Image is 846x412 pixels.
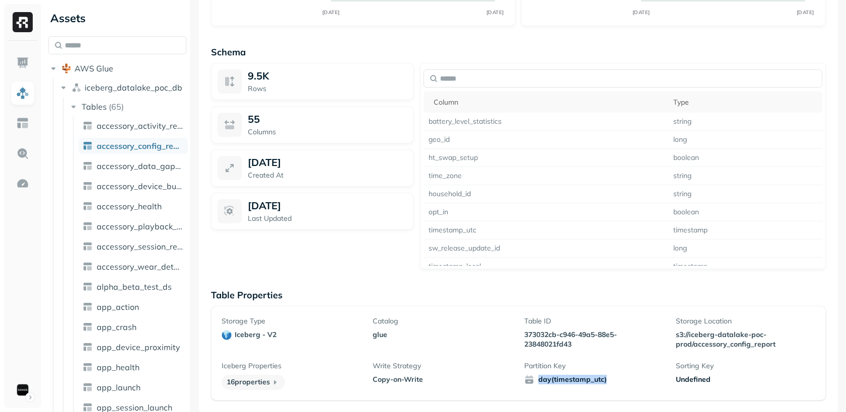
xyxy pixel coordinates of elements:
p: Partition Key [524,361,664,371]
td: timestamp [668,258,822,276]
span: app_launch [97,382,140,392]
td: string [668,167,822,185]
td: geo_id [424,131,669,149]
span: iceberg_datalake_poc_db [85,83,182,93]
p: ( 65 ) [109,102,124,112]
img: Dashboard [16,56,29,69]
p: Rows [248,84,407,94]
tspan: [DATE] [486,9,504,16]
p: Sorting Key [676,361,815,371]
span: accessory_config_report [97,141,184,151]
img: Ryft [13,12,33,32]
span: accessory_activity_report [97,121,184,131]
img: root [61,63,72,73]
img: iceberg - v2 [222,330,232,340]
img: Sonos [16,383,30,397]
span: accessory_device_button [97,181,184,191]
img: table [83,241,93,252]
p: Table Properties [211,289,826,301]
img: table [83,141,93,151]
p: Columns [248,127,407,137]
span: day(timestamp_utc) [524,375,664,385]
span: accessory_session_report [97,241,184,252]
tspan: [DATE] [632,9,650,16]
p: Iceberg Properties [222,361,361,371]
span: 9.5K [248,69,269,82]
p: Storage Type [222,316,361,326]
img: table [83,302,93,312]
p: Schema [211,46,826,58]
p: Table ID [524,316,664,326]
td: boolean [668,149,822,167]
div: Column [434,98,664,107]
a: accessory_config_report [79,138,188,154]
p: Created At [248,171,407,180]
img: table [83,121,93,131]
p: Storage Location [676,316,815,326]
td: household_id [424,185,669,203]
tspan: [DATE] [796,9,814,16]
p: Last Updated [248,214,407,223]
img: Query Explorer [16,147,29,160]
td: sw_release_update_id [424,239,669,258]
span: app_action [97,302,139,312]
a: app_action [79,299,188,315]
p: 16 properties [222,375,285,390]
img: Optimization [16,177,29,190]
span: AWS Glue [75,63,113,73]
span: Tables [82,102,107,112]
td: long [668,239,822,258]
span: app_crash [97,322,136,332]
div: Type [673,98,817,107]
span: accessory_health [97,201,162,211]
a: accessory_device_button [79,178,188,194]
span: alpha_beta_test_ds [97,282,172,292]
td: string [668,185,822,203]
img: table [83,282,93,292]
td: ht_swap_setup [424,149,669,167]
button: Tables(65) [68,99,187,115]
img: table [83,342,93,352]
span: accessory_data_gap_report [97,161,184,171]
a: app_launch [79,379,188,395]
p: 373032cb-c946-49a5-88e5-23848021fd43 [524,330,664,349]
p: iceberg - v2 [235,330,276,340]
p: [DATE] [248,199,281,212]
p: glue [373,330,512,340]
img: table [83,161,93,171]
a: app_crash [79,319,188,335]
a: accessory_session_report [79,238,188,255]
div: Assets [48,10,186,26]
td: string [668,113,822,131]
img: table [83,262,93,272]
img: Asset Explorer [16,117,29,130]
p: 55 [248,113,260,125]
div: Undefined [676,375,815,384]
a: accessory_activity_report [79,118,188,134]
p: [DATE] [248,156,281,169]
a: accessory_wear_detection [79,259,188,275]
a: app_health [79,359,188,375]
a: alpha_beta_test_ds [79,279,188,295]
tspan: [DATE] [322,9,339,16]
a: accessory_data_gap_report [79,158,188,174]
img: table [83,382,93,392]
button: AWS Glue [48,60,186,76]
td: boolean [668,203,822,221]
img: table [83,181,93,191]
p: Copy-on-Write [373,375,512,384]
td: long [668,131,822,149]
span: app_health [97,362,139,372]
a: accessory_playback_time [79,218,188,234]
span: accessory_wear_detection [97,262,184,272]
img: table [83,201,93,211]
p: Write Strategy [373,361,512,371]
td: timestamp_local [424,258,669,276]
span: accessory_playback_time [97,221,184,231]
p: Catalog [373,316,512,326]
td: battery_level_statistics [424,113,669,131]
a: accessory_health [79,198,188,214]
img: namespace [72,83,82,93]
td: timestamp_utc [424,221,669,239]
img: table [83,362,93,372]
